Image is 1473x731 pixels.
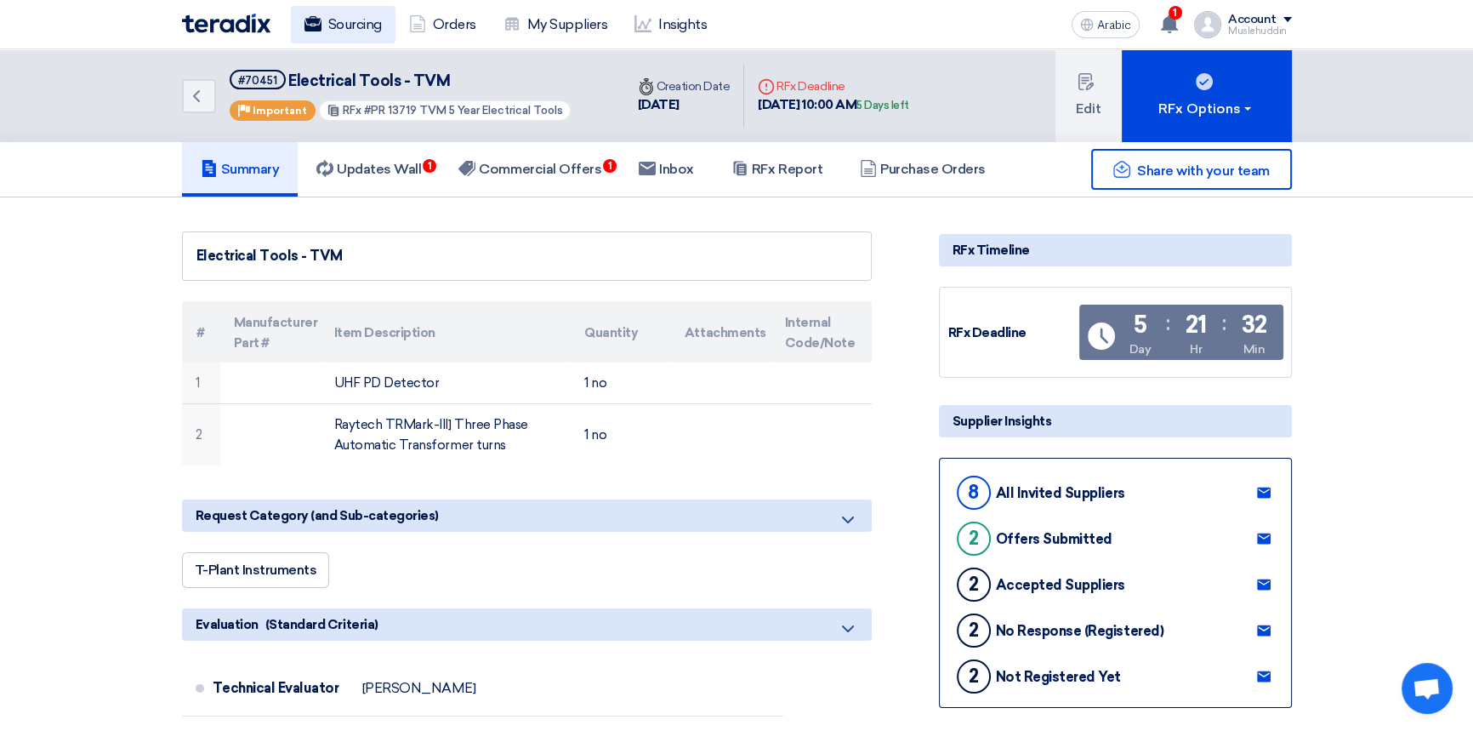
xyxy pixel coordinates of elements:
[1122,49,1292,142] button: RFx Options
[196,248,343,264] font: Electrical Tools - TVM
[328,16,382,32] font: Sourcing
[433,16,476,32] font: Orders
[1166,311,1170,335] font: :
[880,161,986,177] font: Purchase Orders
[1194,11,1221,38] img: profile_test.png
[182,142,299,197] a: Summary
[196,325,205,340] font: #
[195,562,317,578] font: T-Plant Instruments
[230,70,572,91] h5: Electrical Tools - TVM
[713,142,841,197] a: RFx Report
[334,325,435,340] font: Item Description
[213,680,339,696] font: Technical Evaluator
[1190,342,1202,357] font: Hr
[657,79,731,94] font: Creation Date
[1173,7,1177,19] font: 1
[752,161,822,177] font: RFx Report
[253,105,307,117] font: Important
[1097,18,1131,32] font: Arabic
[776,79,845,94] font: RFx Deadline
[334,375,440,391] font: UHF PD Detector
[1243,342,1265,357] font: Min
[620,142,713,197] a: Inbox
[584,375,606,391] font: 1 no
[196,508,439,523] font: Request Category (and Sub-categories)
[196,617,259,632] font: Evaluation
[968,481,979,504] font: 8
[785,315,856,351] font: Internal Code/Note
[996,531,1112,547] font: Offers Submitted
[1228,26,1287,37] font: Muslehuddin
[969,527,979,550] font: 2
[1076,100,1101,117] font: Edit
[953,414,1052,429] font: Supplier Insights
[1402,663,1453,714] a: Open chat
[343,104,361,117] font: RFx
[608,160,612,172] font: 1
[196,375,200,391] font: 1
[658,16,707,32] font: Insights
[1186,311,1207,339] font: 21
[182,14,270,33] img: Teradix logo
[969,665,979,688] font: 2
[238,74,277,87] font: #70451
[996,623,1163,639] font: No Response (Registered)
[490,6,621,43] a: My Suppliers
[196,427,202,443] font: 2
[1129,342,1152,357] font: Day
[841,142,1004,197] a: Purchase Orders
[969,619,979,642] font: 2
[1228,12,1277,26] font: Account
[1055,49,1122,142] button: Edit
[996,485,1125,501] font: All Invited Suppliers
[234,315,317,351] font: Manufacturer Part #
[479,161,601,177] font: Commercial Offers
[948,325,1027,340] font: RFx Deadline
[337,161,421,177] font: Updates Wall
[364,104,563,117] font: #PR 13719 TVM 5 Year Electrical Tools
[996,577,1125,593] font: Accepted Suppliers
[395,6,490,43] a: Orders
[1137,163,1269,179] font: Share with your team
[1222,311,1226,335] font: :
[638,97,680,112] font: [DATE]
[1158,100,1241,117] font: RFx Options
[969,573,979,596] font: 2
[428,160,432,172] font: 1
[1134,311,1147,339] font: 5
[996,669,1121,685] font: Not Registered Yet
[953,243,1030,258] font: RFx Timeline
[265,617,378,632] font: (Standard Criteria)
[298,142,440,197] a: Updates Wall1
[440,142,620,197] a: Commercial Offers1
[659,161,694,177] font: Inbox
[584,325,638,340] font: Quantity
[856,99,909,111] font: 5 Days left
[1072,11,1140,38] button: Arabic
[221,161,280,177] font: Summary
[1241,311,1266,339] font: 32
[334,417,528,453] font: Raytech TRMark-III] Three Phase Automatic Transformer turns
[621,6,720,43] a: Insights
[527,16,607,32] font: My Suppliers
[758,97,856,112] font: [DATE] 10:00 AM
[291,6,395,43] a: Sourcing
[584,427,606,443] font: 1 no
[288,71,450,90] font: Electrical Tools - TVM
[685,325,766,340] font: Attachments
[362,680,476,696] font: [PERSON_NAME]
